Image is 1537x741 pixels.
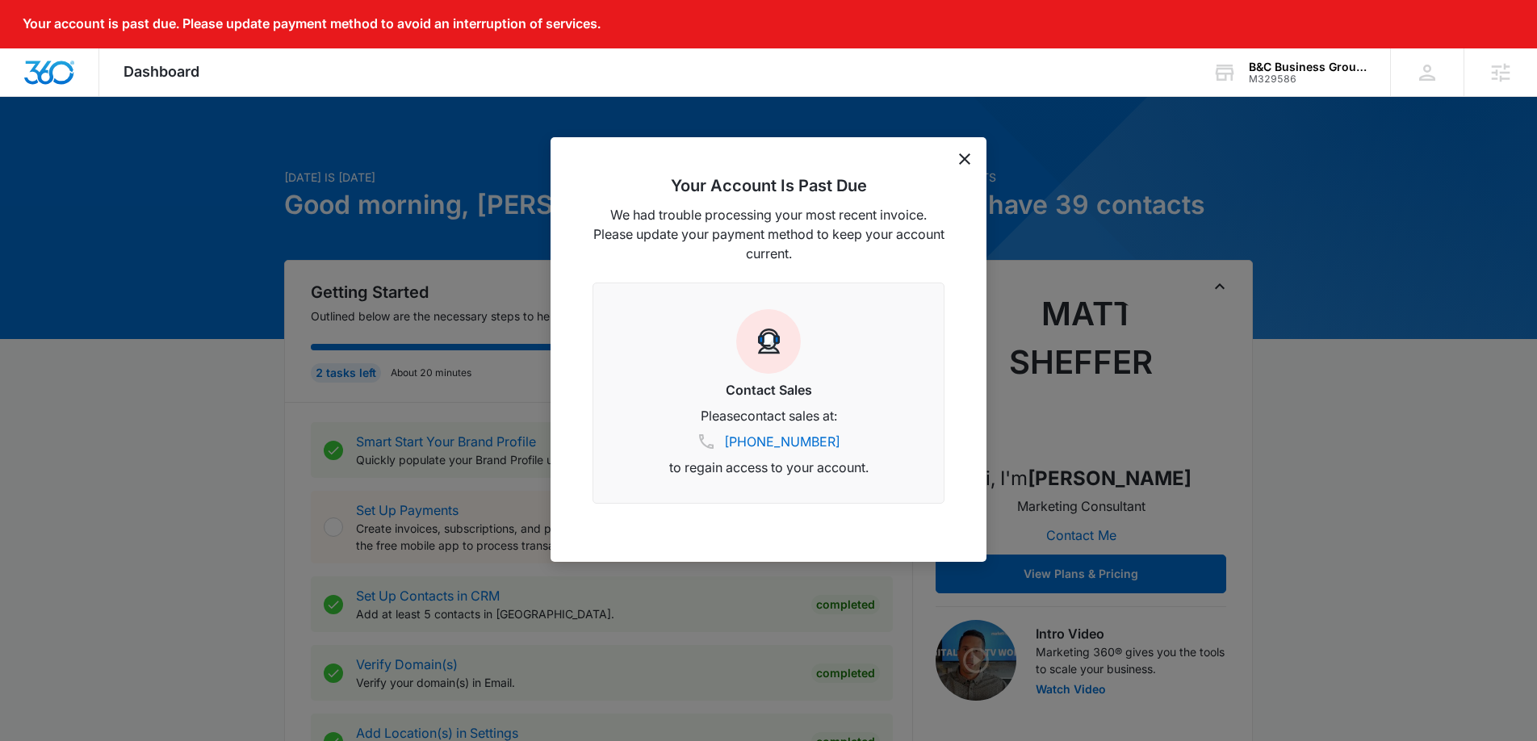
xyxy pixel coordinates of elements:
h3: Contact Sales [613,380,924,400]
a: [PHONE_NUMBER] [724,432,840,451]
p: Please contact sales at: to regain access to your account. [613,406,924,477]
div: Dashboard [99,48,224,96]
p: We had trouble processing your most recent invoice. Please update your payment method to keep you... [593,205,944,263]
span: Dashboard [124,63,199,80]
button: dismiss this dialog [959,153,970,165]
div: account id [1249,73,1367,85]
p: Your account is past due. Please update payment method to avoid an interruption of services. [23,16,601,31]
h2: Your Account Is Past Due [593,176,944,195]
div: account name [1249,61,1367,73]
